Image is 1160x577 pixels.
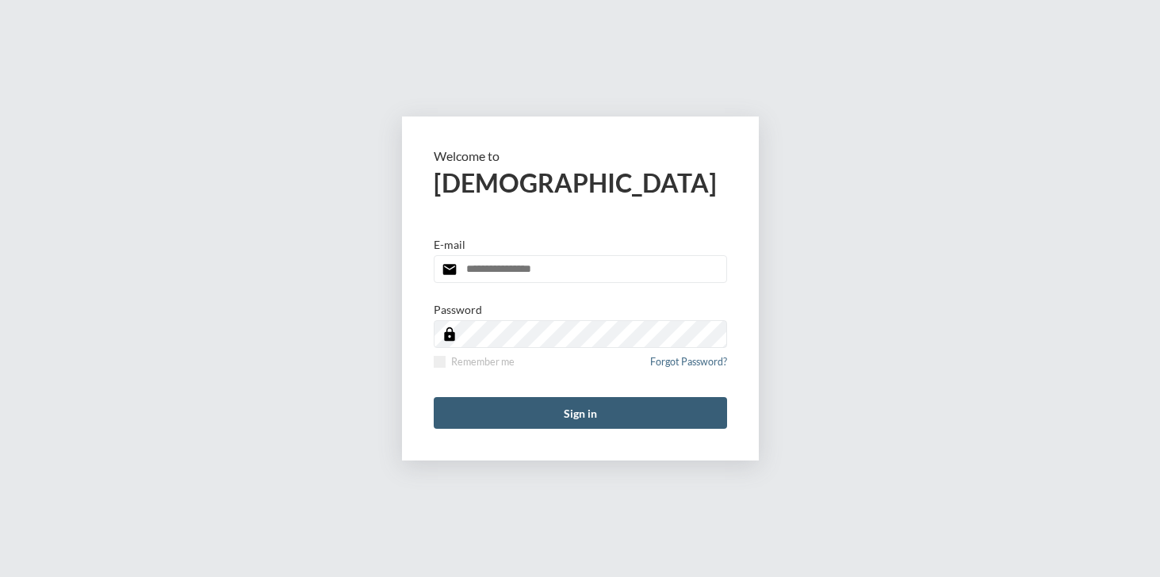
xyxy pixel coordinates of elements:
[650,356,727,377] a: Forgot Password?
[434,167,727,198] h2: [DEMOGRAPHIC_DATA]
[434,356,515,368] label: Remember me
[434,238,465,251] p: E-mail
[434,303,482,316] p: Password
[434,397,727,429] button: Sign in
[434,148,727,163] p: Welcome to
